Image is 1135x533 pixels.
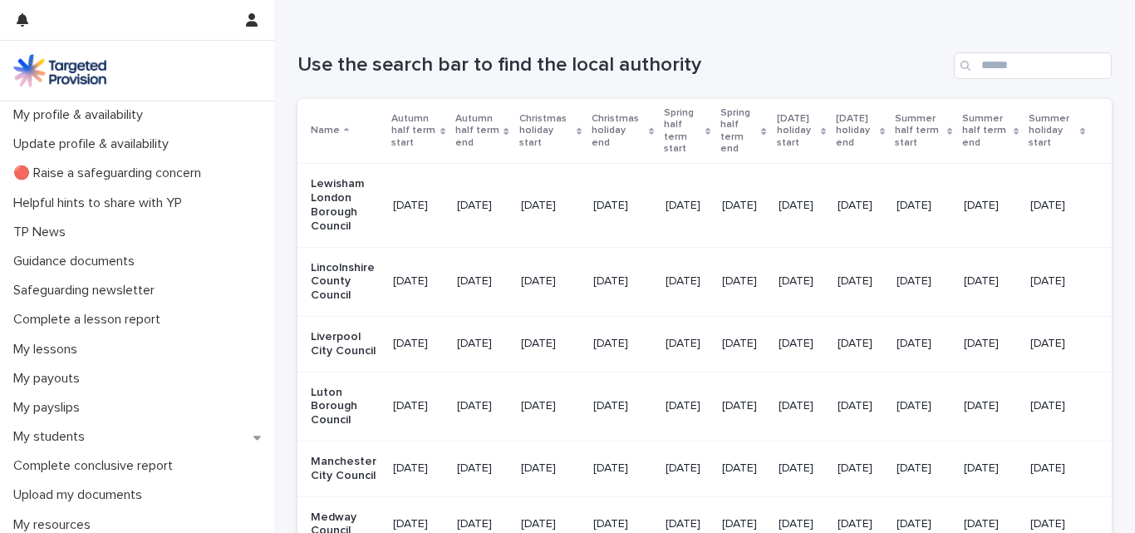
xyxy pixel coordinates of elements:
p: Update profile & availability [7,136,182,152]
p: [DATE] [521,274,581,289]
p: Spring half term start [664,104,701,159]
p: Liverpool City Council [311,330,380,358]
p: [DATE] [521,199,581,213]
p: [DATE] [722,461,764,476]
p: Guidance documents [7,254,148,269]
p: Lewisham London Borough Council [311,177,380,233]
p: [DATE] [393,461,444,476]
p: Helpful hints to share with YP [7,195,195,211]
p: [DATE] [521,337,581,351]
p: [DATE] [521,517,581,531]
p: My students [7,429,98,445]
p: [DATE] [1030,461,1085,476]
p: [DATE] [779,199,824,213]
p: [DATE] [1030,199,1085,213]
p: [DATE] [838,461,883,476]
p: [DATE] [666,461,709,476]
p: [DATE] [779,337,824,351]
tr: Manchester City Council[DATE][DATE][DATE][DATE][DATE][DATE][DATE][DATE][DATE][DATE][DATE] [297,441,1112,496]
p: Manchester City Council [311,455,380,483]
p: [DATE] [593,517,652,531]
p: [DATE] [521,461,581,476]
tr: Lewisham London Borough Council[DATE][DATE][DATE][DATE][DATE][DATE][DATE][DATE][DATE][DATE][DATE] [297,164,1112,247]
p: [DATE] [393,517,444,531]
p: [DATE] [666,517,709,531]
p: [DATE] [457,199,507,213]
p: [DATE] [722,517,764,531]
p: [DATE] [666,399,709,413]
p: Luton Borough Council [311,386,380,427]
p: [DATE] [1030,274,1085,289]
p: [DATE] [964,399,1017,413]
p: [DATE] [897,274,951,289]
p: [DATE] [964,517,1017,531]
p: [DATE] [666,199,709,213]
p: [DATE] [1030,337,1085,351]
p: My resources [7,517,104,533]
tr: Luton Borough Council[DATE][DATE][DATE][DATE][DATE][DATE][DATE][DATE][DATE][DATE][DATE] [297,372,1112,441]
p: [DATE] [593,199,652,213]
p: Christmas holiday end [592,110,645,152]
p: [DATE] [722,274,764,289]
p: [DATE] [779,517,824,531]
p: [DATE] [897,517,951,531]
p: Autumn half term end [455,110,499,152]
p: [DATE] [457,399,507,413]
h1: Use the search bar to find the local authority [297,53,947,77]
p: Safeguarding newsletter [7,283,168,299]
p: [DATE] [897,399,951,413]
p: [DATE] [521,399,581,413]
p: [DATE] [593,399,652,413]
p: Spring half term end [720,104,757,159]
p: Lincolnshire County Council [311,261,380,303]
input: Search [954,52,1112,79]
p: [DATE] [838,517,883,531]
p: Complete conclusive report [7,458,186,474]
p: [DATE] [666,337,709,351]
img: M5nRWzHhSzIhMunXDL62 [13,54,106,87]
p: My payslips [7,400,93,416]
p: [DATE] [457,517,507,531]
p: [DATE] [964,274,1017,289]
p: [DATE] [838,337,883,351]
p: [DATE] [722,399,764,413]
tr: Liverpool City Council[DATE][DATE][DATE][DATE][DATE][DATE][DATE][DATE][DATE][DATE][DATE] [297,316,1112,372]
p: My profile & availability [7,107,156,123]
p: [DATE] [897,199,951,213]
p: [DATE] [457,337,507,351]
p: [DATE] [779,274,824,289]
p: [DATE] [897,461,951,476]
p: [DATE] [964,199,1017,213]
p: [DATE] holiday start [777,110,817,152]
p: [DATE] [964,337,1017,351]
p: [DATE] [593,337,652,351]
p: My payouts [7,371,93,387]
p: Upload my documents [7,487,155,503]
p: [DATE] [897,337,951,351]
p: [DATE] [393,199,444,213]
p: [DATE] [722,199,764,213]
p: Complete a lesson report [7,312,174,328]
p: [DATE] [666,274,709,289]
p: [DATE] [779,399,824,413]
p: Autumn half term start [391,110,436,152]
p: [DATE] [722,337,764,351]
p: [DATE] [838,274,883,289]
p: [DATE] [964,461,1017,476]
p: [DATE] [393,399,444,413]
p: [DATE] holiday end [836,110,876,152]
p: TP News [7,225,79,240]
p: Christmas holiday start [519,110,572,152]
p: Summer holiday start [1029,110,1076,152]
p: [DATE] [593,461,652,476]
p: [DATE] [457,274,507,289]
p: Summer half term end [962,110,1010,152]
p: [DATE] [779,461,824,476]
tr: Lincolnshire County Council[DATE][DATE][DATE][DATE][DATE][DATE][DATE][DATE][DATE][DATE][DATE] [297,247,1112,316]
p: [DATE] [393,274,444,289]
p: [DATE] [1030,517,1085,531]
p: Summer half term start [895,110,943,152]
p: [DATE] [593,274,652,289]
p: [DATE] [457,461,507,476]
